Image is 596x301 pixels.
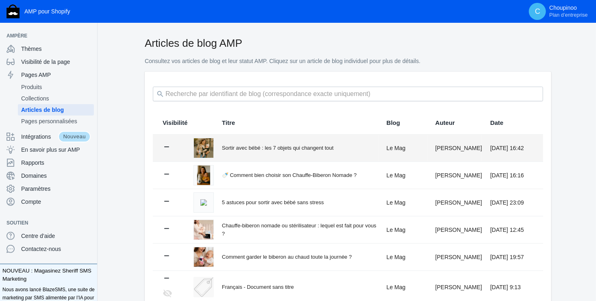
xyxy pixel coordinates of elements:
span: Rapports [21,159,91,167]
div: [PERSON_NAME] [435,283,482,291]
div: Le Mag [387,253,427,261]
a: Articles de blog [18,104,94,116]
span: Thèmes [21,45,91,53]
a: Pages personnalisées [18,116,94,127]
span: Blog [387,119,400,127]
span: Pages AMP [21,71,91,79]
span: En savoir plus sur AMP [21,146,91,154]
a: Thèmes [3,42,94,55]
div: [PERSON_NAME] [435,144,482,152]
p: Consultez vos articles de blog et leur statut AMP. Cliquez sur un article de blog individuel pour... [145,57,551,65]
button: Ajouter une vente canal [83,34,96,37]
span: Produits [21,83,91,91]
span: Articles de blog [21,106,91,114]
img: Comment-Bien_Choisir-Son-Chauffe-Biberon-Nomade_0ebc1915-7843-4873-aeef-5bc7582a4056.png [197,166,210,185]
span: Visibilité de la page [21,58,91,66]
span: Pages personnalisées [21,117,91,125]
span: Intégrations [21,133,58,141]
div: [DATE] 12:45 [490,226,533,234]
a: Paramètres [3,182,94,195]
div: Le Mag [387,144,427,152]
a: Visibilité de la page [3,55,94,68]
span: Soutien [7,219,83,227]
div: Le Mag [387,283,427,291]
span: Paramètres [21,185,91,193]
div: Français - Document sans titre [222,283,378,291]
span: Compte [21,198,91,206]
span: Centre d’aide [21,232,91,240]
div: Le Mag [387,171,427,179]
span: Collections [21,94,91,103]
div: Le Mag [387,198,427,207]
span: AMP pour Shopify [24,8,70,15]
div: Comment garder le biberon au chaud toute la journée ? [222,253,378,261]
img: copilot-20250804-231242-1.png [200,199,207,206]
div: [PERSON_NAME] [435,226,482,234]
span: Auteur [435,119,455,127]
span: Visibilité [163,119,187,127]
span: Plan d’entreprise [549,12,588,18]
div: 🍼 Comment bien choisir son Chauffe-Biberon Nomade ? [222,171,378,179]
a: IntégrationsNouveau [3,130,94,143]
div: [DATE] 16:42 [490,144,533,152]
div: [DATE] 16:16 [490,171,533,179]
div: Sortir avec bébé : les 7 objets qui changent tout [222,144,378,152]
span: AMPÈRE [7,32,83,40]
a: Domaines [3,169,94,182]
a: Produits [18,81,94,93]
div: [DATE] 23:09 [490,198,533,207]
a: Rapports [3,156,94,169]
div: [PERSON_NAME] [435,171,482,179]
a: Collections [18,93,94,104]
h2: Articles de blog AMP [145,36,551,50]
span: Nouveau [58,131,91,142]
img: Chauffe-biberon-double-sterilisateur-minuteur_c3d7d1ad-3891-4a35-83c4-654c1e1092e9.jpg [194,220,213,240]
img: sortir-avec-bebe-les-7-objets-qui-changent-tout_d7d9bf76-a7ac-45f4-8c98-e25b76fcf983.jpg [194,138,213,158]
font: Choupinoo [549,4,577,11]
div: Chauffe-biberon nomade ou stérilisateur : lequel est fait pour vous ? [222,222,378,238]
input: Recherche par identifiant de blog (correspondance exacte uniquement) [153,87,543,101]
span: Contactez-nous [21,245,91,253]
mat-icon: visibility_off [163,288,172,298]
div: Le Mag [387,226,427,234]
span: Date [490,119,504,127]
span: Domaines [21,172,91,180]
span: Titre [222,119,235,127]
a: En savoir plus sur AMP [3,143,94,156]
div: [DATE] 9:13 [490,283,533,291]
span: C [533,7,542,15]
button: Ajouter une vente canal [83,221,96,225]
a: Pages AMP [3,68,94,81]
div: [PERSON_NAME] [435,198,482,207]
div: [DATE] 19:57 [490,253,533,261]
img: Acheter le logo du shérif [7,4,20,18]
iframe: Drift Widget Chat Controller [555,260,586,291]
div: [PERSON_NAME] [435,253,482,261]
a: Contactez-nous [3,242,94,255]
img: image_3_cd9d7210-e316-429f-ab69-e710fe444f15.jpg [194,247,213,267]
div: 5 astuces pour sortir avec bébé sans stress [222,198,378,207]
a: Compte [3,195,94,208]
